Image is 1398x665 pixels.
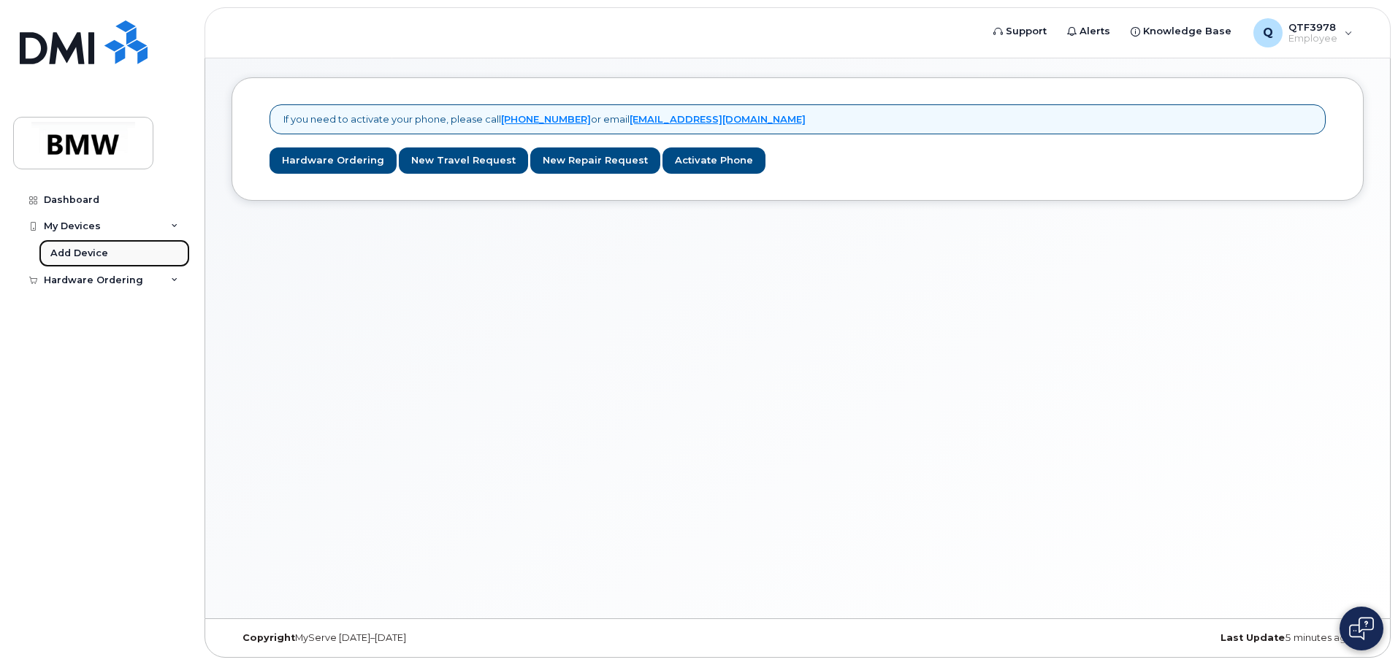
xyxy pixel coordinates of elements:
div: 5 minutes ago [986,632,1364,644]
a: [EMAIL_ADDRESS][DOMAIN_NAME] [630,113,806,125]
a: [PHONE_NUMBER] [501,113,591,125]
div: MyServe [DATE]–[DATE] [232,632,609,644]
p: If you need to activate your phone, please call or email [283,112,806,126]
a: New Repair Request [530,147,660,174]
strong: Last Update [1221,632,1285,643]
a: Activate Phone [662,147,765,174]
a: New Travel Request [399,147,528,174]
a: Hardware Ordering [270,147,397,174]
img: Open chat [1349,617,1374,640]
strong: Copyright [242,632,295,643]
